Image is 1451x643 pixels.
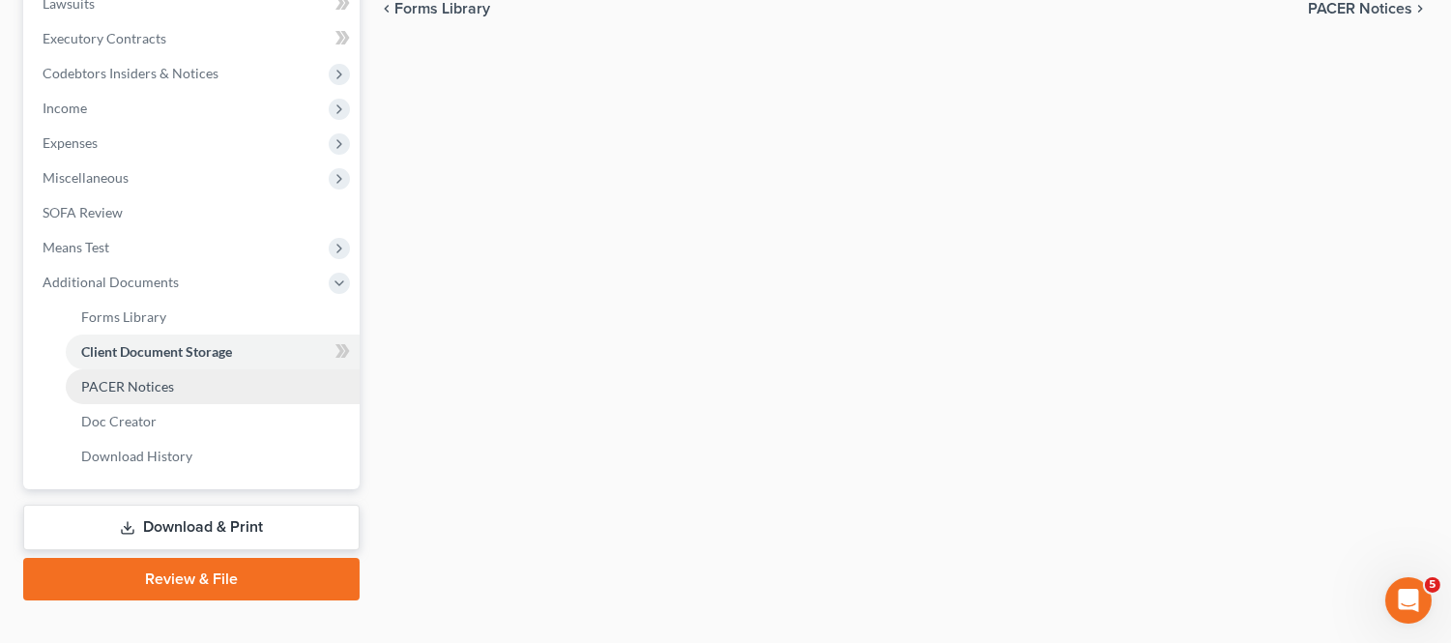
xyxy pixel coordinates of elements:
[23,558,360,600] a: Review & File
[66,335,360,369] a: Client Document Storage
[43,274,179,290] span: Additional Documents
[43,169,129,186] span: Miscellaneous
[66,404,360,439] a: Doc Creator
[27,21,360,56] a: Executory Contracts
[1385,577,1432,624] iframe: Intercom live chat
[66,369,360,404] a: PACER Notices
[43,204,123,220] span: SOFA Review
[43,65,218,81] span: Codebtors Insiders & Notices
[1308,1,1412,16] span: PACER Notices
[81,378,174,395] span: PACER Notices
[23,505,360,550] a: Download & Print
[379,1,490,16] button: chevron_left Forms Library
[1412,1,1428,16] i: chevron_right
[43,100,87,116] span: Income
[81,343,232,360] span: Client Document Storage
[66,300,360,335] a: Forms Library
[394,1,490,16] span: Forms Library
[81,448,192,464] span: Download History
[1308,1,1428,16] button: PACER Notices chevron_right
[81,308,166,325] span: Forms Library
[43,30,166,46] span: Executory Contracts
[379,1,394,16] i: chevron_left
[66,439,360,474] a: Download History
[43,134,98,151] span: Expenses
[1425,577,1440,593] span: 5
[81,413,157,429] span: Doc Creator
[43,239,109,255] span: Means Test
[27,195,360,230] a: SOFA Review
